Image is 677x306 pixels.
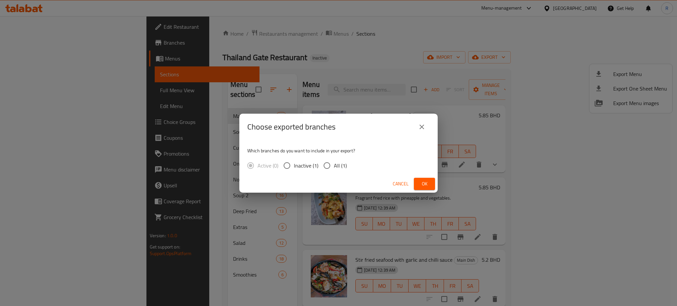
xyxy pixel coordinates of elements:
span: Ok [419,180,430,188]
button: Cancel [390,178,411,190]
span: Inactive (1) [294,162,318,170]
span: All (1) [334,162,347,170]
span: Cancel [393,180,409,188]
button: Ok [414,178,435,190]
p: Which branches do you want to include in your export? [247,147,430,154]
h2: Choose exported branches [247,122,336,132]
button: close [414,119,430,135]
span: Active (0) [258,162,278,170]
